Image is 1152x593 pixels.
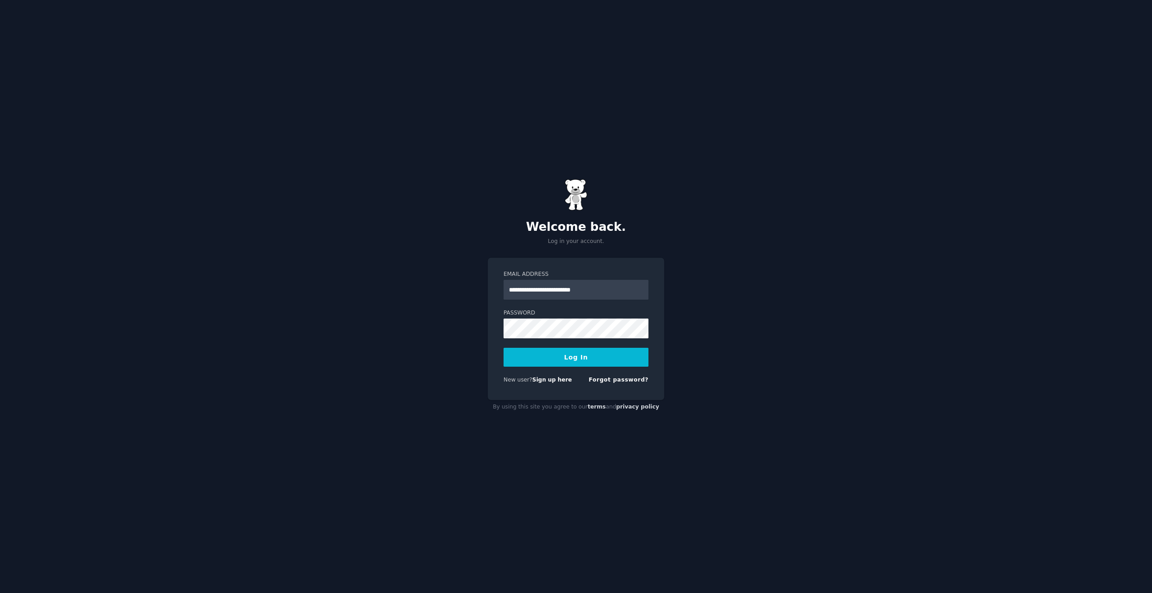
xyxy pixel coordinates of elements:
a: Sign up here [532,377,572,383]
label: Email Address [504,270,648,279]
label: Password [504,309,648,317]
a: Forgot password? [589,377,648,383]
div: By using this site you agree to our and [488,400,664,414]
span: New user? [504,377,532,383]
img: Gummy Bear [565,179,587,211]
p: Log in your account. [488,238,664,246]
a: terms [588,404,606,410]
a: privacy policy [616,404,659,410]
h2: Welcome back. [488,220,664,234]
button: Log In [504,348,648,367]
